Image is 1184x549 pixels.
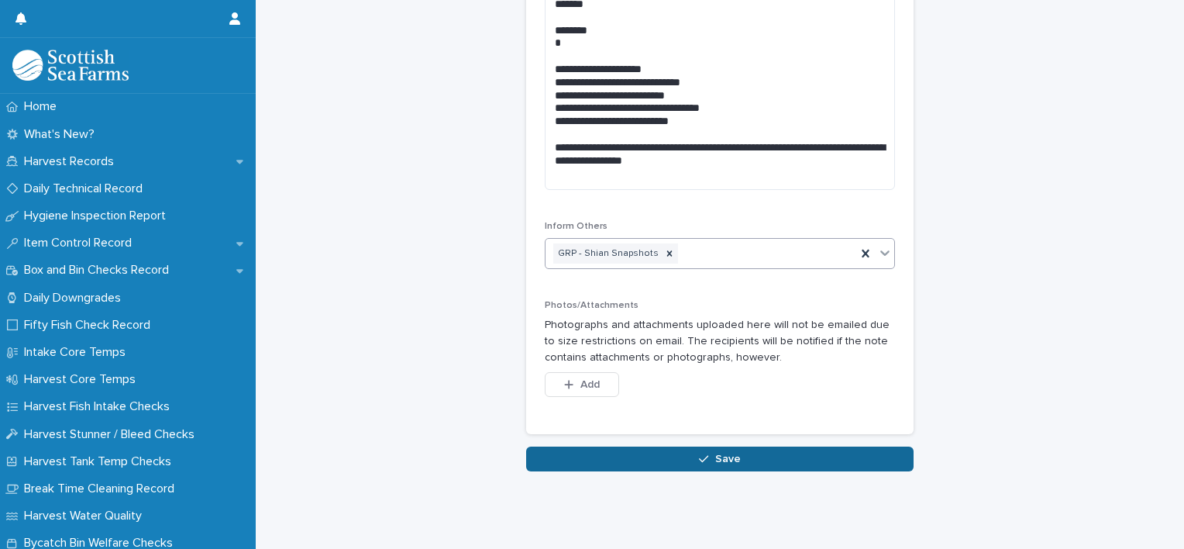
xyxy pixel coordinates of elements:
p: Home [18,99,69,114]
p: Fifty Fish Check Record [18,318,163,333]
span: Add [580,379,600,390]
p: Break Time Cleaning Record [18,482,187,496]
span: Inform Others [545,222,607,231]
p: What's New? [18,127,107,142]
p: Daily Technical Record [18,181,155,196]
p: Intake Core Temps [18,345,138,360]
p: Hygiene Inspection Report [18,209,178,223]
div: GRP - Shian Snapshots [553,243,661,264]
span: Save [715,454,741,464]
img: mMrefqRFQpe26GRNOUkG [12,50,129,81]
p: Harvest Core Temps [18,372,148,387]
span: Photos/Attachments [545,301,638,310]
button: Save [526,447,914,471]
button: Add [545,372,619,397]
p: Daily Downgrades [18,291,133,306]
p: Harvest Records [18,154,126,169]
p: Harvest Water Quality [18,509,154,523]
p: Harvest Tank Temp Checks [18,454,184,469]
p: Item Control Record [18,236,144,250]
p: Box and Bin Checks Record [18,263,181,278]
p: Photographs and attachments uploaded here will not be emailed due to size restrictions on email. ... [545,317,895,365]
p: Harvest Stunner / Bleed Checks [18,427,207,442]
p: Harvest Fish Intake Checks [18,399,182,414]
